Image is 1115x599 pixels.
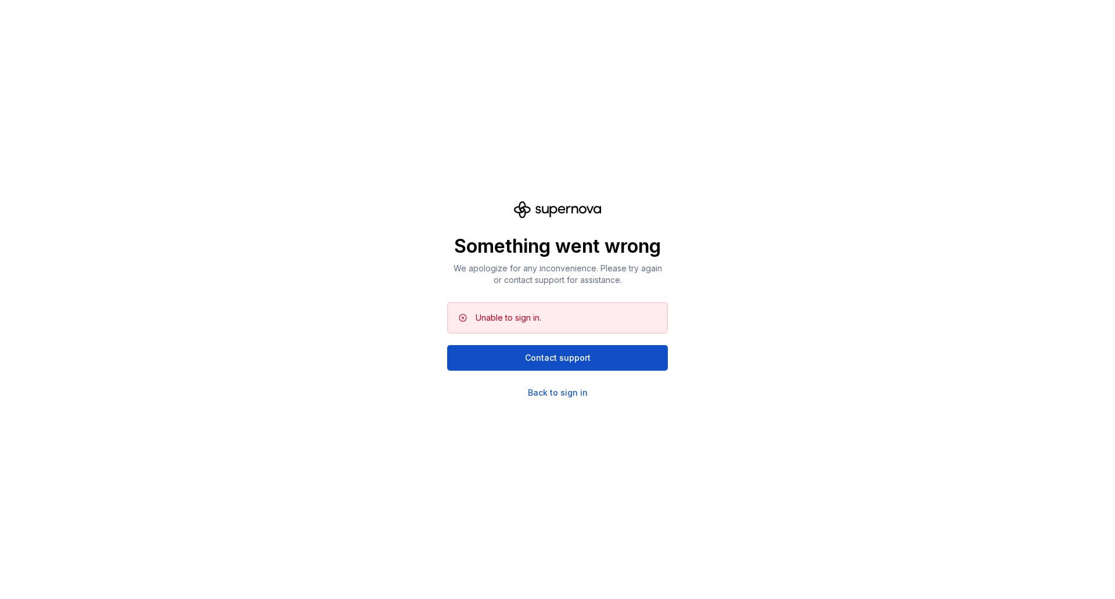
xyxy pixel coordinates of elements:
a: Back to sign in [528,387,588,399]
button: Contact support [447,345,668,371]
span: Contact support [525,352,591,364]
div: Unable to sign in. [476,312,541,324]
p: We apologize for any inconvenience. Please try again or contact support for assistance. [447,263,668,286]
p: Something went wrong [447,235,668,258]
